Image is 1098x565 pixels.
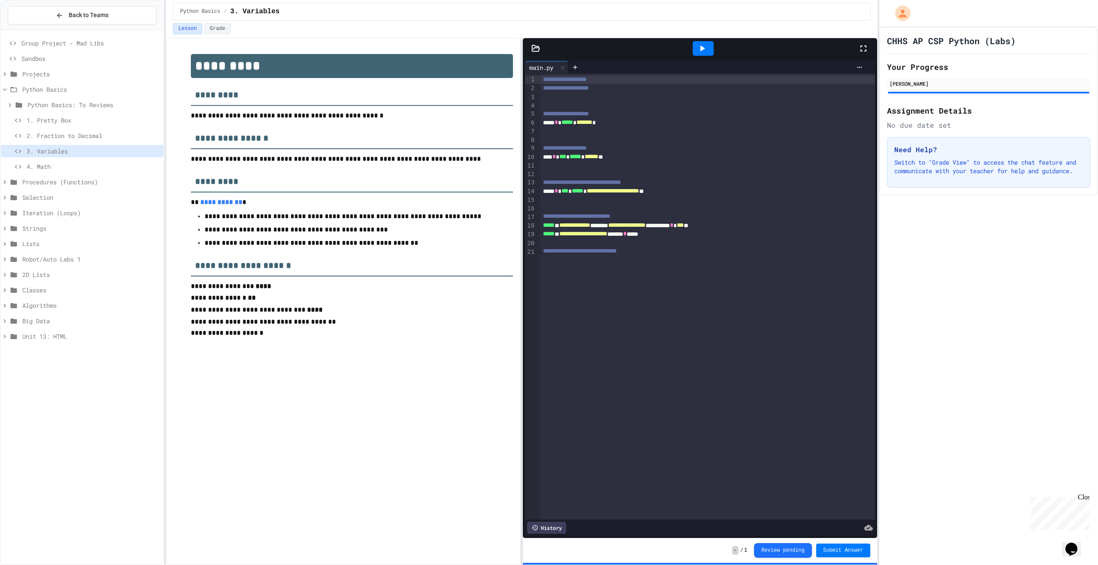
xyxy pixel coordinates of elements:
div: 6 [525,119,536,127]
div: [PERSON_NAME] [890,80,1088,87]
div: 21 [525,248,536,256]
button: Back to Teams [8,6,157,24]
div: No due date set [887,120,1090,130]
div: 20 [525,239,536,248]
span: / [223,8,226,15]
div: 14 [525,187,536,196]
span: 2. Fraction to Decimal [27,131,160,140]
span: 2D Lists [22,270,160,279]
span: Python Basics [180,8,220,15]
span: Sandbox [21,54,160,63]
div: 19 [525,230,536,239]
span: Lists [22,239,160,248]
span: 3. Variables [230,6,280,17]
div: My Account [886,3,913,23]
span: Python Basics: To Reviews [27,100,160,109]
p: Switch to "Grade View" to access the chat feature and communicate with your teacher for help and ... [894,158,1083,175]
h3: Need Help? [894,144,1083,155]
div: History [527,522,566,534]
button: Submit Answer [816,544,870,557]
span: Selection [22,193,160,202]
h1: CHHS AP CSP Python (Labs) [887,35,1016,47]
span: 4. Math [27,162,160,171]
iframe: chat widget [1027,493,1089,530]
span: Unit 13: HTML [22,332,160,341]
div: main.py [525,61,568,74]
span: Python Basics [22,85,160,94]
div: 15 [525,196,536,204]
span: Iteration (Loops) [22,208,160,217]
div: 13 [525,178,536,187]
span: Projects [22,69,160,78]
span: Back to Teams [69,11,109,20]
button: Lesson [173,23,202,34]
span: Big Data [22,316,160,325]
span: Submit Answer [823,547,863,554]
span: Procedures (Functions) [22,177,160,186]
div: 18 [525,222,536,230]
span: 1 [744,547,747,554]
button: Review pending [754,543,812,558]
div: 17 [525,213,536,222]
span: Algorithms [22,301,160,310]
div: 8 [525,136,536,144]
div: 11 [525,162,536,170]
h2: Assignment Details [887,105,1090,117]
div: Chat with us now!Close [3,3,59,54]
span: 3. Variables [27,147,160,156]
span: - [732,546,739,555]
div: main.py [525,63,558,72]
div: 12 [525,170,536,179]
div: 5 [525,110,536,118]
span: 1. Pretty Box [27,116,160,125]
div: 16 [525,204,536,213]
span: Classes [22,286,160,295]
div: 9 [525,144,536,153]
span: Robot/Auto Labs 1 [22,255,160,264]
div: 2 [525,84,536,93]
h2: Your Progress [887,61,1090,73]
div: 1 [525,75,536,84]
button: Grade [204,23,231,34]
div: 10 [525,153,536,162]
div: 3 [525,93,536,102]
div: 4 [525,102,536,110]
div: 7 [525,127,536,136]
span: Strings [22,224,160,233]
iframe: chat widget [1062,531,1089,556]
span: Group Project - Mad Libs [21,39,160,48]
span: / [740,547,743,554]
